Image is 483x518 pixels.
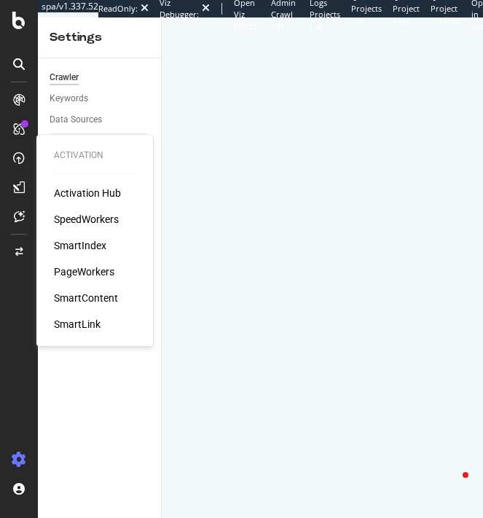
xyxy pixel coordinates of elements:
a: Keywords [50,91,151,106]
a: SpeedWorkers [54,212,119,227]
span: Project Settings [431,3,460,25]
a: Data Sources [50,112,151,127]
a: PageWorkers [54,264,114,279]
div: Settings [50,29,149,46]
div: Keywords [50,91,88,106]
div: Data Sources [50,112,102,127]
a: SmartContent [54,291,118,305]
span: Project Page [393,3,420,25]
span: Projects List [351,3,382,25]
a: SmartLink [54,317,101,331]
a: Crawler [50,70,151,85]
div: Activation [54,149,136,162]
div: ReadOnly: [98,3,138,15]
a: SmartIndex [54,238,106,253]
a: Activation Hub [54,186,121,200]
iframe: Intercom live chat [433,468,468,503]
div: Crawler [50,70,79,85]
